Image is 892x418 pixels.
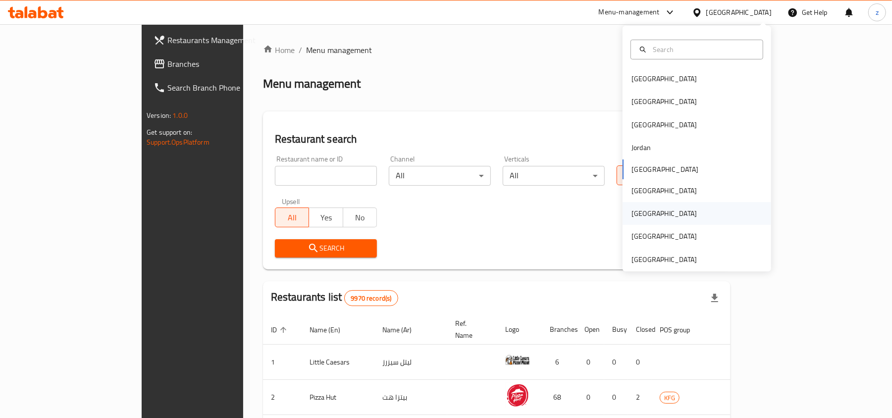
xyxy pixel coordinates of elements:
div: [GEOGRAPHIC_DATA] [631,231,697,242]
div: [GEOGRAPHIC_DATA] [631,208,697,219]
span: Search Branch Phone [167,82,283,94]
span: 1.0.0 [172,109,188,122]
td: بيتزا هت [374,380,447,415]
button: All [617,165,651,185]
button: Search [275,239,377,258]
button: No [343,208,377,227]
td: 68 [542,380,577,415]
span: Get support on: [147,126,192,139]
span: KFG [660,392,679,404]
span: Restaurants Management [167,34,283,46]
input: Search for restaurant name or ID.. [275,166,377,186]
td: 0 [604,380,628,415]
div: [GEOGRAPHIC_DATA] [631,119,697,130]
th: Logo [497,314,542,345]
div: All [389,166,491,186]
td: 2 [628,380,652,415]
td: Pizza Hut [302,380,374,415]
span: 9970 record(s) [345,294,397,303]
td: 0 [628,345,652,380]
button: Yes [309,208,343,227]
span: z [876,7,879,18]
td: ليتل سيزرز [374,345,447,380]
div: All [503,166,605,186]
h2: Restaurants list [271,290,398,306]
div: Total records count [344,290,398,306]
input: Search [649,44,757,55]
span: All [279,210,305,225]
div: Menu-management [599,6,660,18]
td: 0 [577,345,604,380]
th: Closed [628,314,652,345]
h2: Menu management [263,76,361,92]
span: Version: [147,109,171,122]
span: Yes [313,210,339,225]
a: Search Branch Phone [146,76,291,100]
li: / [299,44,302,56]
a: Branches [146,52,291,76]
span: Name (En) [310,324,353,336]
span: Search [283,242,369,255]
img: Pizza Hut [505,383,530,408]
div: [GEOGRAPHIC_DATA] [631,254,697,265]
td: 0 [604,345,628,380]
span: Ref. Name [455,317,485,341]
span: POS group [660,324,703,336]
button: All [275,208,309,227]
a: Support.OpsPlatform [147,136,210,149]
a: Restaurants Management [146,28,291,52]
img: Little Caesars [505,348,530,372]
td: 6 [542,345,577,380]
span: All [621,168,647,183]
td: 0 [577,380,604,415]
th: Branches [542,314,577,345]
span: Branches [167,58,283,70]
div: Export file [703,286,727,310]
span: ID [271,324,290,336]
td: Little Caesars [302,345,374,380]
nav: breadcrumb [263,44,731,56]
h2: Restaurant search [275,132,719,147]
label: Upsell [282,198,300,205]
span: Menu management [306,44,372,56]
div: [GEOGRAPHIC_DATA] [631,185,697,196]
div: [GEOGRAPHIC_DATA] [706,7,772,18]
div: Jordan [631,142,651,153]
th: Open [577,314,604,345]
div: [GEOGRAPHIC_DATA] [631,96,697,107]
span: No [347,210,373,225]
div: [GEOGRAPHIC_DATA] [631,73,697,84]
th: Busy [604,314,628,345]
span: Name (Ar) [382,324,424,336]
